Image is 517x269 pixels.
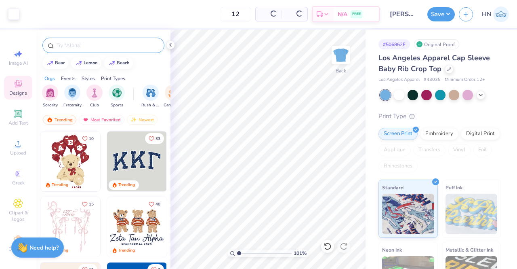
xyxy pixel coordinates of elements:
button: Like [145,199,164,210]
img: a3be6b59-b000-4a72-aad0-0c575b892a6b [107,197,167,257]
div: Trending [118,248,135,254]
div: filter for Sports [109,85,125,108]
img: Club Image [90,88,99,97]
img: trend_line.gif [109,61,115,66]
span: Los Angeles Apparel Cap Sleeve Baby Rib Crop Top [378,53,490,74]
div: filter for Rush & Bid [141,85,160,108]
div: Applique [378,144,411,156]
span: Minimum Order: 12 + [445,76,485,83]
img: trend_line.gif [76,61,82,66]
span: Game Day [164,102,182,108]
span: Add Text [8,120,28,126]
img: Fraternity Image [68,88,77,97]
img: 83dda5b0-2158-48ca-832c-f6b4ef4c4536 [40,197,100,257]
span: Neon Ink [382,246,402,254]
span: Rush & Bid [141,102,160,108]
div: Vinyl [448,144,471,156]
img: edfb13fc-0e43-44eb-bea2-bf7fc0dd67f9 [166,131,226,191]
div: Transfers [413,144,446,156]
div: Trending [52,182,68,188]
button: filter button [141,85,160,108]
img: Back [333,47,349,63]
img: d12c9beb-9502-45c7-ae94-40b97fdd6040 [166,197,226,257]
span: 10 [89,137,94,141]
span: Image AI [9,60,28,66]
span: Standard [382,183,404,192]
span: Greek [12,180,25,186]
button: lemon [71,57,101,69]
button: filter button [63,85,82,108]
div: Events [61,75,76,82]
div: Print Types [101,75,125,82]
div: Print Type [378,112,501,121]
div: Trending [43,115,76,125]
img: Sorority Image [46,88,55,97]
input: – – [220,7,251,21]
img: 3b9aba4f-e317-4aa7-a679-c95a879539bd [107,131,167,191]
span: Decorate [8,246,28,252]
div: Foil [473,144,492,156]
img: trending.gif [46,117,53,123]
span: HN [482,10,491,19]
button: Save [427,7,455,21]
div: Embroidery [420,128,458,140]
span: Fraternity [63,102,82,108]
span: N/A [338,10,347,19]
div: filter for Fraternity [63,85,82,108]
div: beach [117,61,130,65]
div: Newest [127,115,158,125]
span: 33 [156,137,160,141]
img: e74243e0-e378-47aa-a400-bc6bcb25063a [100,131,160,191]
span: Designs [9,90,27,96]
div: lemon [84,61,98,65]
div: Trending [118,182,135,188]
input: Try "Alpha" [56,41,159,49]
div: # 506862E [378,39,410,49]
span: Los Angeles Apparel [378,76,420,83]
img: d12a98c7-f0f7-4345-bf3a-b9f1b718b86e [100,197,160,257]
img: most_fav.gif [82,117,89,123]
button: filter button [42,85,58,108]
img: Game Day Image [168,88,178,97]
div: Original Proof [414,39,459,49]
span: 15 [89,202,94,206]
img: 587403a7-0594-4a7f-b2bd-0ca67a3ff8dd [40,131,100,191]
div: filter for Game Day [164,85,182,108]
span: Club [90,102,99,108]
button: filter button [109,85,125,108]
div: Rhinestones [378,160,418,172]
img: Huda Nadeem [493,6,509,22]
img: Rush & Bid Image [146,88,156,97]
img: Newest.gif [130,117,137,123]
span: 101 % [294,250,307,257]
span: Puff Ink [446,183,462,192]
button: Like [145,133,164,144]
span: FREE [352,11,361,17]
button: beach [104,57,133,69]
button: bear [42,57,68,69]
div: filter for Club [86,85,103,108]
a: HN [482,6,509,22]
span: 40 [156,202,160,206]
span: Upload [10,150,26,156]
input: Untitled Design [384,6,423,22]
button: filter button [164,85,182,108]
span: Clipart & logos [4,210,32,222]
div: Styles [82,75,95,82]
button: filter button [86,85,103,108]
div: Back [336,67,346,74]
img: Standard [382,194,434,234]
div: Digital Print [461,128,500,140]
span: Sorority [43,102,58,108]
img: Puff Ink [446,194,498,234]
div: Orgs [44,75,55,82]
strong: Need help? [29,244,59,252]
span: Sports [111,102,123,108]
div: bear [55,61,65,65]
button: Like [78,199,97,210]
span: # 43035 [424,76,441,83]
span: Metallic & Glitter Ink [446,246,493,254]
img: trend_line.gif [47,61,53,66]
button: Like [78,133,97,144]
div: filter for Sorority [42,85,58,108]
